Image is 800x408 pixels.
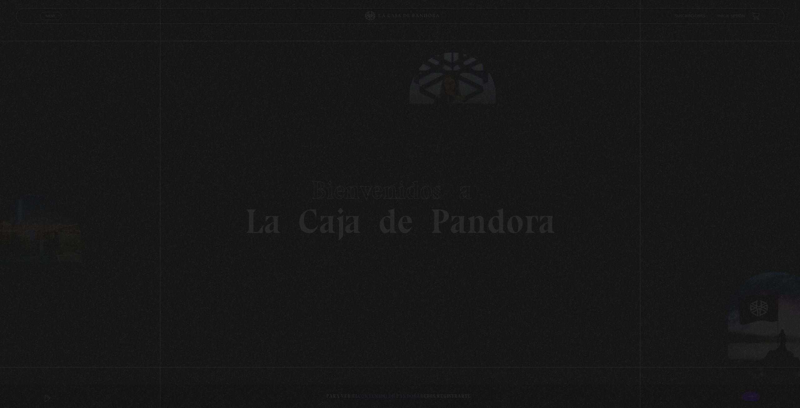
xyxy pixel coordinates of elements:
h1: La Caja de Pandora [245,170,555,238]
p: Para ver el debes registrarte [326,392,471,401]
a: View your shopping cart [752,12,760,20]
a: Inicie sesión [718,14,745,18]
span: Bienvenidos a [311,175,489,205]
span: Cerrar [43,19,58,24]
a: Suscripciones [675,14,705,18]
span: Menu [46,14,56,18]
span: contenido de Pandora [358,393,420,399]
